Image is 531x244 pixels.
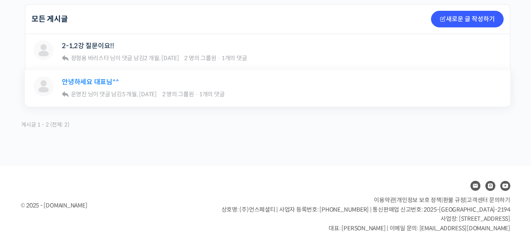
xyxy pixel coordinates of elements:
[71,54,109,62] span: 정형용 바리스타
[199,90,225,98] span: 1개의 댓글
[32,15,68,23] h2: 모든 게시글
[217,54,220,62] span: ·
[26,188,31,194] span: 홈
[21,119,70,131] div: 게시글 1 - 2 (전체: 2)
[467,196,510,204] span: 고객센터 문의하기
[62,78,119,86] a: 안녕하세요 대표님^^
[222,195,510,233] p: | | | 상호명: (주)언스페셜티 | 사업자 등록번호: [PHONE_NUMBER] | 통신판매업 신고번호: 2025-[GEOGRAPHIC_DATA]-2194 사업장: [ST...
[70,90,157,98] span: 님이 댓글 남김
[195,90,198,98] span: ·
[71,90,87,98] span: 운영진
[76,188,86,195] span: 대화
[122,90,157,98] a: 5 개월, [DATE]
[2,175,55,196] a: 홈
[70,54,179,62] span: 님이 댓글 남김
[128,188,138,194] span: 설정
[107,175,159,196] a: 설정
[162,90,194,98] span: 2 명의 그룹원
[144,54,179,62] a: 2 개월, [DATE]
[431,11,504,27] a: 새로운 글 작성하기
[443,196,465,204] a: 환불 규정
[70,54,109,62] a: 정형용 바리스타
[374,196,395,204] a: 이용약관
[55,175,107,196] a: 대화
[62,42,114,50] a: 2-1,2강 질문이요!!
[184,54,216,62] span: 2 명의 그룹원
[21,200,201,211] div: © 2025 - [DOMAIN_NAME]
[222,54,247,62] span: 1개의 댓글
[397,196,441,204] a: 개인정보 보호 정책
[70,90,87,98] a: 운영진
